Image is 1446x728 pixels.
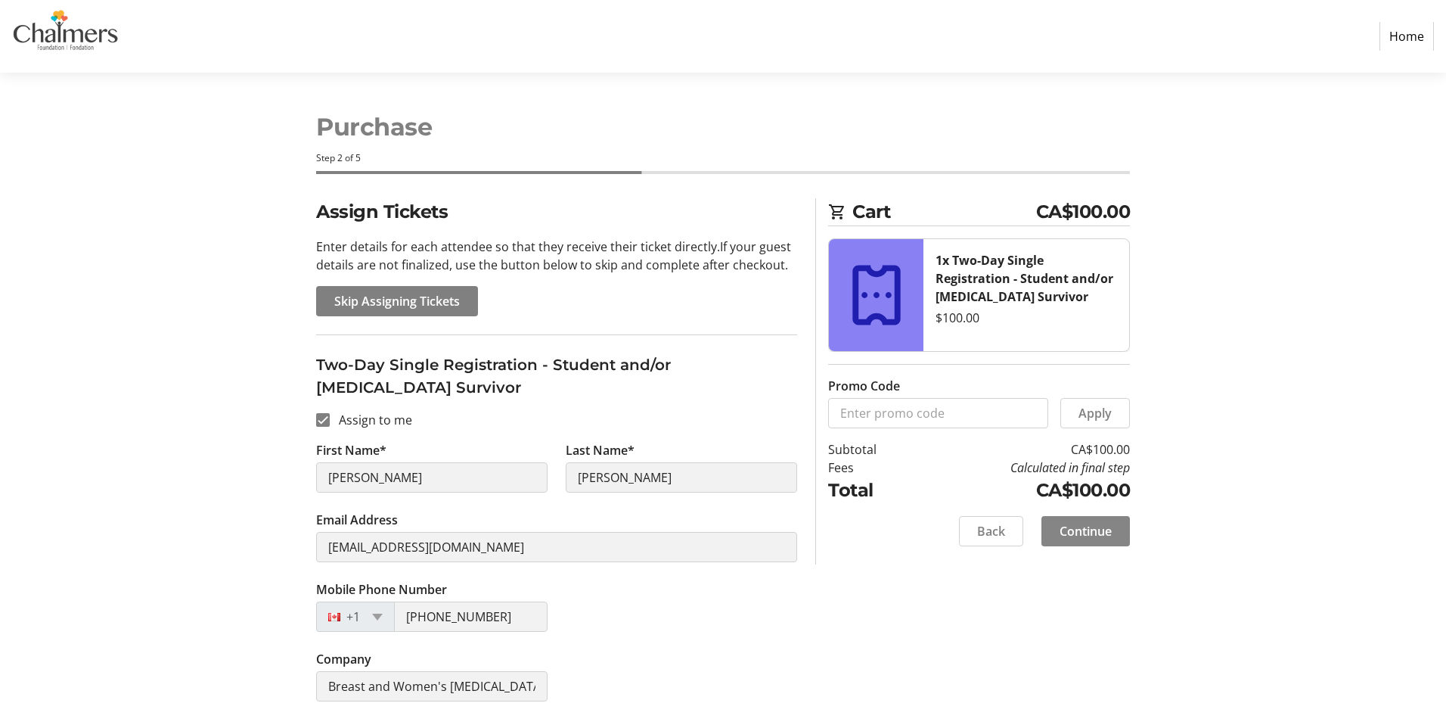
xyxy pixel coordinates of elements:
label: Email Address [316,511,398,529]
span: CA$100.00 [1036,198,1131,226]
label: Company [316,650,371,668]
td: Subtotal [828,440,915,459]
label: Promo Code [828,377,900,395]
a: Home [1379,22,1434,51]
button: Skip Assigning Tickets [316,286,478,316]
span: Apply [1078,404,1112,422]
input: (506) 234-5678 [394,602,548,632]
button: Back [959,516,1023,546]
td: CA$100.00 [915,440,1130,459]
td: Calculated in final step [915,459,1130,477]
td: CA$100.00 [915,477,1130,504]
strong: 1x Two-Day Single Registration - Student and/or [MEDICAL_DATA] Survivor [936,252,1113,305]
p: Enter details for each attendee so that they receive their ticket directly. If your guest details... [316,238,797,274]
label: Assign to me [330,411,412,429]
span: Skip Assigning Tickets [334,292,460,310]
div: $100.00 [936,309,1117,327]
label: First Name* [316,441,386,459]
label: Mobile Phone Number [316,580,447,599]
span: Back [977,522,1005,540]
button: Apply [1060,398,1130,428]
input: Enter promo code [828,398,1048,428]
h1: Purchase [316,109,1130,145]
button: Continue [1041,516,1130,546]
td: Total [828,477,915,504]
img: Chalmers Foundation's Logo [12,6,119,67]
td: Fees [828,459,915,477]
label: Last Name* [566,441,635,459]
div: Step 2 of 5 [316,151,1130,165]
span: Cart [852,198,1036,226]
span: Continue [1060,522,1112,540]
h3: Two-Day Single Registration - Student and/or [MEDICAL_DATA] Survivor [316,353,797,399]
h2: Assign Tickets [316,198,797,226]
